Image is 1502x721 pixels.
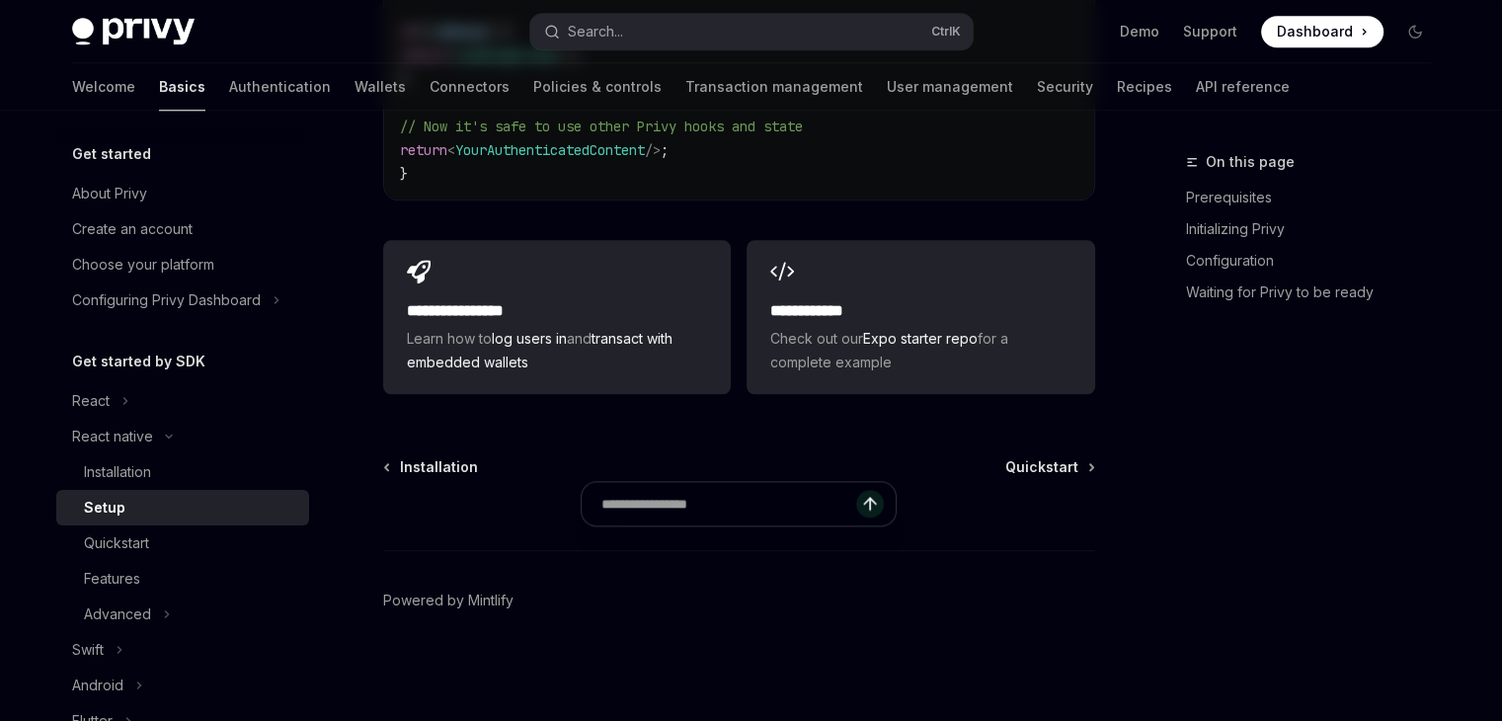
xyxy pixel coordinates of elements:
[72,63,135,111] a: Welcome
[430,63,510,111] a: Connectors
[530,14,973,49] button: Open search
[84,602,151,626] div: Advanced
[56,597,309,632] button: Toggle Advanced section
[56,282,309,318] button: Toggle Configuring Privy Dashboard section
[72,253,214,277] div: Choose your platform
[601,482,856,525] input: Ask a question...
[56,490,309,525] a: Setup
[72,142,151,166] h5: Get started
[1186,213,1447,245] a: Initializing Privy
[1037,63,1093,111] a: Security
[1005,457,1078,477] span: Quickstart
[56,419,309,454] button: Toggle React native section
[84,496,125,520] div: Setup
[56,525,309,561] a: Quickstart
[84,460,151,484] div: Installation
[400,141,447,159] span: return
[72,18,195,45] img: dark logo
[229,63,331,111] a: Authentication
[72,425,153,448] div: React native
[1186,182,1447,213] a: Prerequisites
[56,247,309,282] a: Choose your platform
[72,638,104,662] div: Swift
[84,567,140,591] div: Features
[747,240,1094,394] a: **** **** **Check out ourExpo starter repofor a complete example
[1186,245,1447,277] a: Configuration
[533,63,662,111] a: Policies & controls
[931,24,961,40] span: Ctrl K
[56,561,309,597] a: Features
[645,141,661,159] span: />
[1005,457,1093,477] a: Quickstart
[56,454,309,490] a: Installation
[400,118,803,135] span: // Now it's safe to use other Privy hooks and state
[56,176,309,211] a: About Privy
[72,288,261,312] div: Configuring Privy Dashboard
[72,217,193,241] div: Create an account
[661,141,669,159] span: ;
[383,591,514,610] a: Powered by Mintlify
[1196,63,1290,111] a: API reference
[56,211,309,247] a: Create an account
[72,389,110,413] div: React
[1277,22,1353,41] span: Dashboard
[383,240,731,394] a: **** **** **** *Learn how tolog users inandtransact with embedded wallets
[1261,16,1383,47] a: Dashboard
[887,63,1013,111] a: User management
[1186,277,1447,308] a: Waiting for Privy to be ready
[1206,150,1295,174] span: On this page
[72,350,205,373] h5: Get started by SDK
[159,63,205,111] a: Basics
[56,632,309,668] button: Toggle Swift section
[385,457,478,477] a: Installation
[400,165,408,183] span: }
[400,457,478,477] span: Installation
[863,330,978,347] a: Expo starter repo
[770,327,1070,374] span: Check out our for a complete example
[72,182,147,205] div: About Privy
[56,383,309,419] button: Toggle React section
[72,674,123,697] div: Android
[492,330,567,347] a: log users in
[407,327,707,374] span: Learn how to and
[856,490,884,518] button: Send message
[84,531,149,555] div: Quickstart
[568,20,623,43] div: Search...
[1183,22,1237,41] a: Support
[1117,63,1172,111] a: Recipes
[1399,16,1431,47] button: Toggle dark mode
[1120,22,1159,41] a: Demo
[447,141,455,159] span: <
[56,668,309,703] button: Toggle Android section
[685,63,863,111] a: Transaction management
[355,63,406,111] a: Wallets
[455,141,645,159] span: YourAuthenticatedContent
